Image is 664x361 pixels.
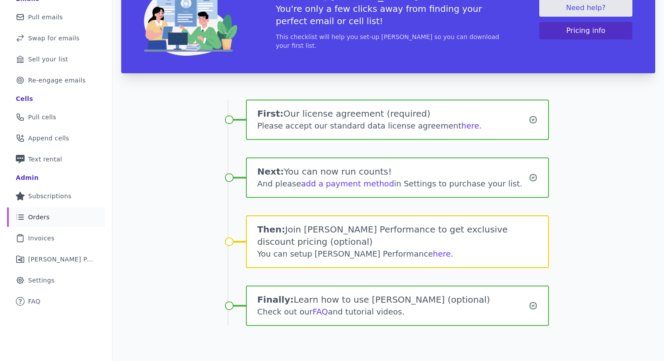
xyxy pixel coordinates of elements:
[28,55,68,64] span: Sell your list
[257,165,529,178] h1: You can now run counts!
[257,178,529,190] div: And please in Settings to purchase your list.
[301,179,394,188] a: add a payment method
[7,29,105,48] a: Swap for emails
[28,297,40,306] span: FAQ
[257,166,284,177] span: Next:
[433,249,451,258] a: here
[7,207,105,227] a: Orders
[257,108,284,119] span: First:
[7,292,105,311] a: FAQ
[28,276,54,285] span: Settings
[28,134,69,143] span: Append cells
[257,306,529,318] div: Check out our and tutorial videos.
[28,13,63,21] span: Pull emails
[7,229,105,248] a: Invoices
[7,271,105,290] a: Settings
[313,307,328,316] a: FAQ
[257,224,285,235] span: Then:
[257,223,538,248] h1: Join [PERSON_NAME] Performance to get exclusive discount pricing (optional)
[257,293,529,306] h1: Learn how to use [PERSON_NAME] (optional)
[28,76,86,85] span: Re-engage emails
[28,34,79,43] span: Swap for emails
[28,234,54,243] span: Invoices
[28,255,94,264] span: [PERSON_NAME] Performance
[7,250,105,269] a: [PERSON_NAME] Performance
[7,71,105,90] a: Re-engage emails
[257,294,294,305] span: Finally:
[16,173,39,182] div: Admin
[257,248,538,260] div: You can setup [PERSON_NAME] Performance .
[16,94,33,103] div: Cells
[7,186,105,206] a: Subscriptions
[28,192,72,200] span: Subscriptions
[276,3,501,27] h5: You're only a few clicks away from finding your perfect email or cell list!
[257,107,529,120] h1: Our license agreement (required)
[276,32,501,50] p: This checklist will help you set-up [PERSON_NAME] so you can download your first list.
[257,120,529,132] div: Please accept our standard data license agreement
[7,129,105,148] a: Append cells
[7,150,105,169] a: Text rental
[7,107,105,127] a: Pull cells
[28,155,62,164] span: Text rental
[7,50,105,69] a: Sell your list
[7,7,105,27] a: Pull emails
[28,113,56,122] span: Pull cells
[539,22,632,39] button: Pricing info
[28,213,50,222] span: Orders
